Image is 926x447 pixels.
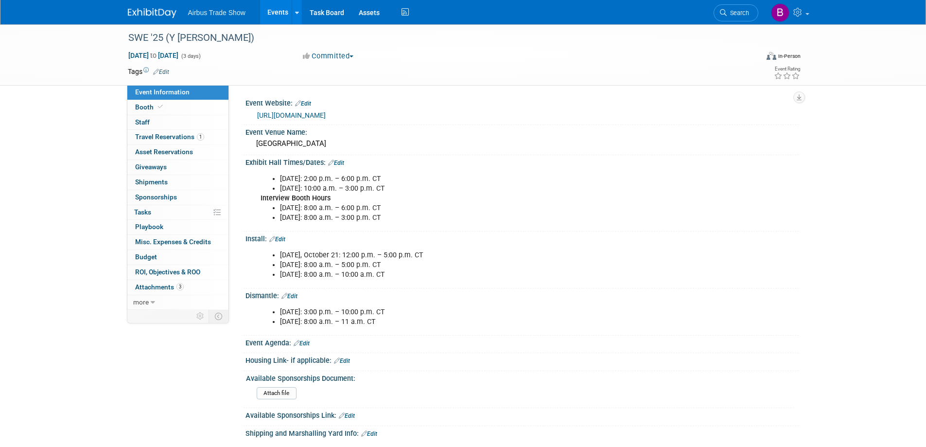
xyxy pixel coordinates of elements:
li: [DATE]: 3:00 p.m. – 10:00 p.m. CT [280,307,686,317]
span: Travel Reservations [135,133,204,141]
span: Booth [135,103,165,111]
li: [DATE]: 8:00 a.m. – 6:00 p.m. CT [280,203,686,213]
a: Staff [127,115,228,130]
a: Attachments3 [127,280,228,295]
a: [URL][DOMAIN_NAME] [257,111,326,119]
span: [DATE] [DATE] [128,51,179,60]
a: Sponsorships [127,190,228,205]
a: Tasks [127,205,228,220]
li: [DATE]: 8:00 a.m. – 3:00 p.m. CT [280,213,686,223]
a: Giveaways [127,160,228,175]
li: [DATE]: 8:00 a.m. – 5:00 p.m. CT [280,260,686,270]
span: Shipments [135,178,168,186]
a: Edit [339,412,355,419]
span: to [149,52,158,59]
img: Brianna Corbett [771,3,789,22]
a: Event Information [127,85,228,100]
td: Tags [128,67,169,76]
div: Event Venue Name: [245,125,799,137]
div: Available Sponsorships Document: [246,371,794,383]
span: Misc. Expenses & Credits [135,238,211,246]
a: ROI, Objectives & ROO [127,265,228,280]
span: Event Information [135,88,190,96]
div: Available Sponsorships Link: [245,408,799,421]
span: ROI, Objectives & ROO [135,268,200,276]
td: Personalize Event Tab Strip [192,310,209,322]
span: 1 [197,133,204,141]
a: Edit [153,69,169,75]
a: Edit [281,293,297,300]
div: Exhibit Hall Times/Dates: [245,155,799,168]
a: more [127,295,228,310]
i: Booth reservation complete [158,104,163,109]
li: [DATE]: 8:00 a.m. – 11 a.m. CT [280,317,686,327]
button: Committed [299,51,357,61]
td: Toggle Event Tabs [209,310,228,322]
div: Event Rating [774,67,800,72]
span: Asset Reservations [135,148,193,156]
a: Budget [127,250,228,265]
div: Event Website: [245,96,799,108]
div: Event Format [701,51,801,65]
div: [GEOGRAPHIC_DATA] [253,136,791,151]
span: Staff [135,118,150,126]
b: Interview Booth Hours [261,194,331,202]
li: [DATE]: 10:00 a.m. – 3:00 p.m. CT [280,184,686,194]
span: Playbook [135,223,163,231]
div: Dismantle: [245,288,799,301]
span: Search [727,9,749,17]
span: Giveaways [135,163,167,171]
img: Format-Inperson.png [767,52,776,60]
div: Shipping and Marshalling Yard Info: [245,426,799,439]
li: [DATE], October 21: 12:00 p.m. – 5:00 p.m. CT [280,250,686,260]
span: more [133,298,149,306]
div: Install: [245,232,799,244]
span: Budget [135,253,157,261]
a: Misc. Expenses & Credits [127,235,228,250]
span: Tasks [134,208,151,216]
a: Playbook [127,220,228,234]
span: Airbus Trade Show [188,9,245,17]
a: Edit [328,160,344,166]
li: [DATE]: 2:00 p.m. – 6:00 p.m. CT [280,174,686,184]
span: Sponsorships [135,193,177,201]
a: Edit [334,358,350,364]
a: Edit [295,100,311,107]
a: Shipments [127,175,228,190]
a: Travel Reservations1 [127,130,228,144]
div: Housing Link- if applicable: [245,353,799,366]
span: (3 days) [180,53,201,59]
div: SWE '25 (Y [PERSON_NAME]) [125,29,744,47]
span: Attachments [135,283,184,291]
div: Event Agenda: [245,336,799,348]
li: [DATE]: 8:00 a.m. – 10:00 a.m. CT [280,270,686,280]
a: Edit [361,430,377,437]
a: Search [714,4,758,21]
div: In-Person [778,53,801,60]
img: ExhibitDay [128,8,176,18]
a: Booth [127,100,228,115]
a: Asset Reservations [127,145,228,160]
a: Edit [269,236,285,243]
a: Edit [294,340,310,347]
span: 3 [176,283,184,290]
